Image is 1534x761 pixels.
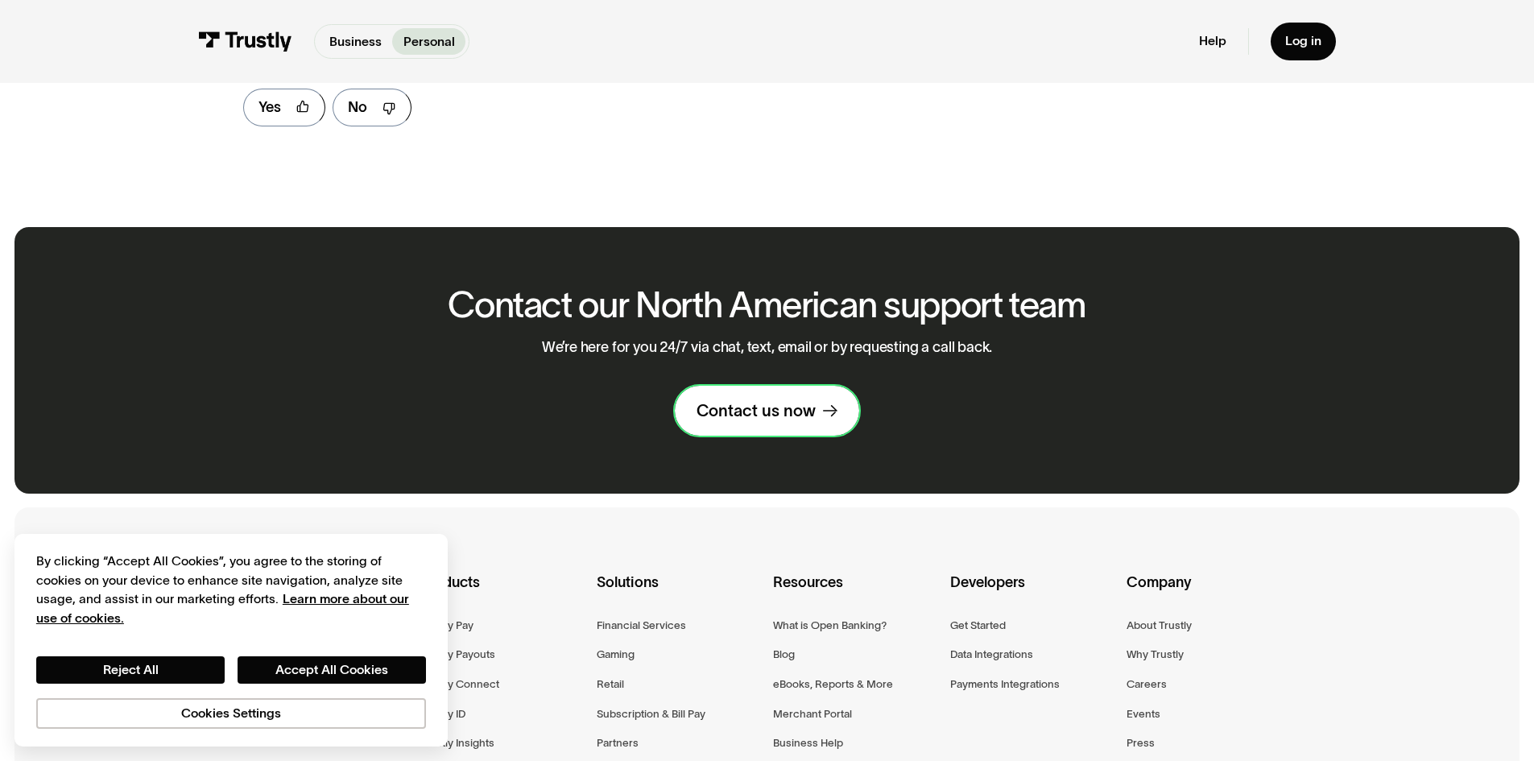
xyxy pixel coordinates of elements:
a: Trustly Payouts [420,645,495,664]
div: Solutions [597,571,760,616]
div: Contact us now [697,400,816,421]
a: Blog [773,645,795,664]
a: Retail [597,675,624,693]
a: Events [1127,705,1160,723]
button: Cookies Settings [36,698,426,729]
a: Personal [392,28,465,55]
a: Subscription & Bill Pay [597,705,705,723]
button: Accept All Cookies [238,656,426,684]
div: Cookie banner [14,534,448,747]
a: eBooks, Reports & More [773,675,893,693]
a: Yes [243,89,325,126]
a: Partners [597,734,639,752]
a: Business Help [773,734,843,752]
a: Log in [1271,23,1336,60]
div: Privacy [36,552,426,728]
a: Gaming [597,645,635,664]
button: Reject All [36,656,225,684]
a: Careers [1127,675,1167,693]
a: Press [1127,734,1155,752]
a: Trustly Insights [420,734,494,752]
a: Trustly Connect [420,675,499,693]
a: About Trustly [1127,616,1192,635]
a: Merchant Portal [773,705,852,723]
div: Log in [1285,33,1321,49]
p: Business [329,32,382,52]
a: Payments Integrations [950,675,1060,693]
a: Get Started [950,616,1006,635]
p: We’re here for you 24/7 via chat, text, email or by requesting a call back. [542,339,993,357]
a: No [333,89,411,126]
div: Developers [950,571,1114,616]
div: Resources [773,571,937,616]
div: Company [1127,571,1290,616]
h2: Contact our North American support team [448,285,1086,325]
a: Why Trustly [1127,645,1184,664]
a: Business [318,28,392,55]
a: Data Integrations [950,645,1033,664]
a: Contact us now [675,386,859,436]
div: By clicking “Accept All Cookies”, you agree to the storing of cookies on your device to enhance s... [36,552,426,627]
p: Personal [403,32,455,52]
a: Financial Services [597,616,686,635]
a: What is Open Banking? [773,616,887,635]
div: Products [420,571,584,616]
div: Yes [258,97,281,118]
div: No [348,97,367,118]
a: Help [1199,33,1226,49]
img: Trustly Logo [198,31,292,52]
